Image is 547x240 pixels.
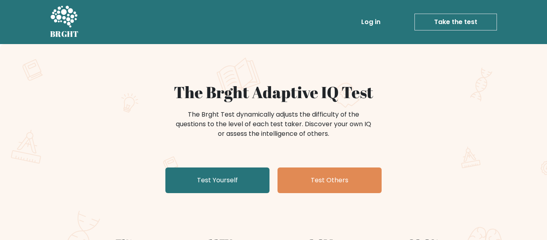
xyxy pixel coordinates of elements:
[358,14,384,30] a: Log in
[78,83,469,102] h1: The Brght Adaptive IQ Test
[414,14,497,30] a: Take the test
[165,167,269,193] a: Test Yourself
[278,167,382,193] a: Test Others
[173,110,374,139] div: The Brght Test dynamically adjusts the difficulty of the questions to the level of each test take...
[50,29,79,39] h5: BRGHT
[50,3,79,41] a: BRGHT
